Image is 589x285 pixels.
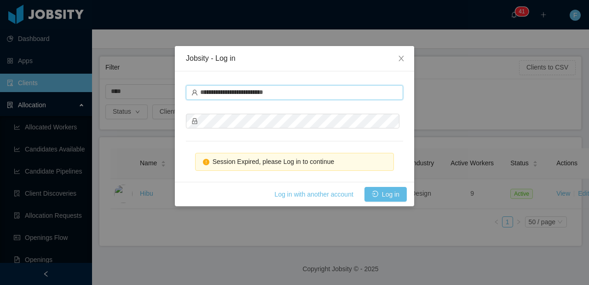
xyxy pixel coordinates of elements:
[191,118,198,124] i: icon: lock
[388,46,414,72] button: Close
[191,89,198,96] i: icon: user
[267,187,361,202] button: Log in with another account
[364,187,407,202] button: icon: loginLog in
[213,158,335,165] span: Session Expired, please Log in to continue
[203,159,209,165] i: icon: exclamation-circle
[398,55,405,62] i: icon: close
[186,53,403,64] div: Jobsity - Log in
